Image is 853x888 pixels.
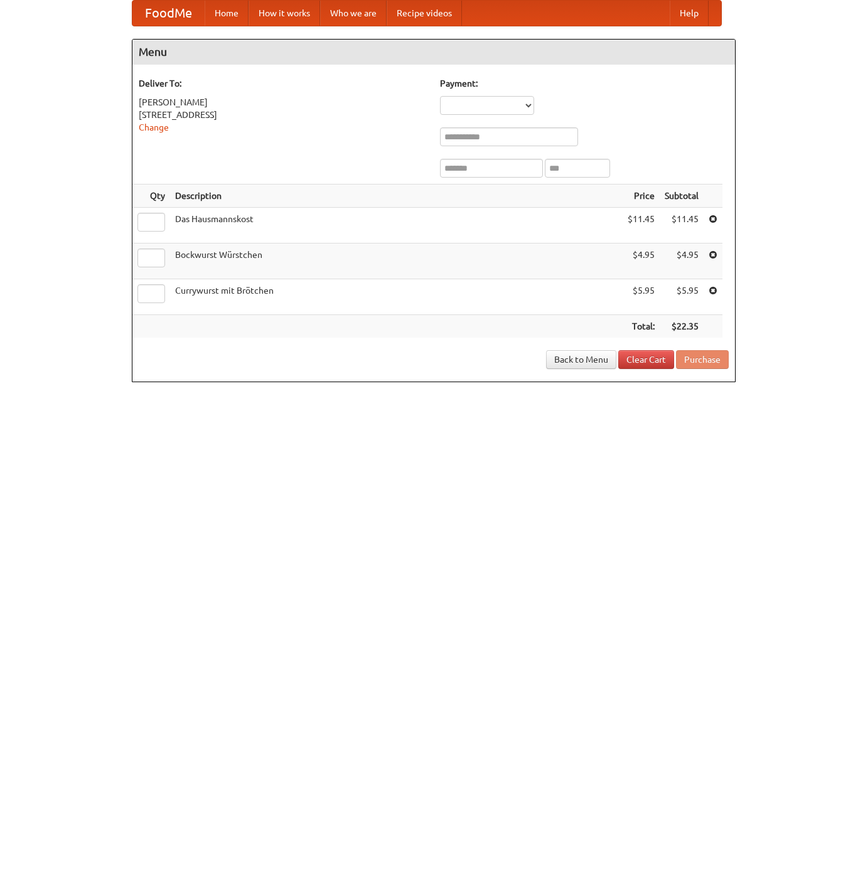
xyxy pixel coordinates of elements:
[387,1,462,26] a: Recipe videos
[623,315,660,338] th: Total:
[205,1,249,26] a: Home
[132,185,170,208] th: Qty
[132,40,735,65] h4: Menu
[660,279,704,315] td: $5.95
[623,243,660,279] td: $4.95
[170,208,623,243] td: Das Hausmannskost
[132,1,205,26] a: FoodMe
[139,96,427,109] div: [PERSON_NAME]
[623,208,660,243] td: $11.45
[676,350,729,369] button: Purchase
[623,185,660,208] th: Price
[170,185,623,208] th: Description
[618,350,674,369] a: Clear Cart
[546,350,616,369] a: Back to Menu
[170,243,623,279] td: Bockwurst Würstchen
[139,109,427,121] div: [STREET_ADDRESS]
[440,77,729,90] h5: Payment:
[660,315,704,338] th: $22.35
[623,279,660,315] td: $5.95
[139,77,427,90] h5: Deliver To:
[170,279,623,315] td: Currywurst mit Brötchen
[660,208,704,243] td: $11.45
[320,1,387,26] a: Who we are
[670,1,709,26] a: Help
[660,243,704,279] td: $4.95
[249,1,320,26] a: How it works
[139,122,169,132] a: Change
[660,185,704,208] th: Subtotal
